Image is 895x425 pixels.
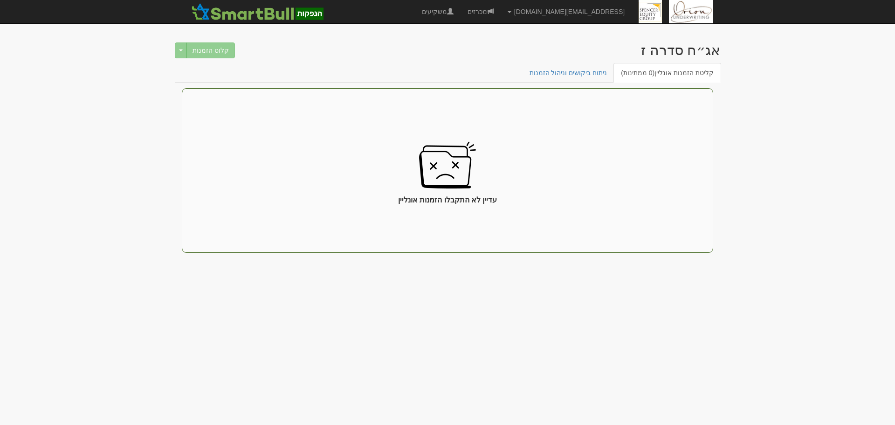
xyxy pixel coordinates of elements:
div: ספנסר אקוויטי גרופ לימיטד - אג״ח (סדרה ז) - הנפקה לציבור [641,42,720,58]
span: עדיין לא התקבלו הזמנות אונליין [398,195,497,206]
img: empty-folder [418,135,477,195]
span: (0 ממתינות) [621,69,654,77]
img: SmartBull Logo [189,2,326,21]
a: קליטת הזמנות אונליין(0 ממתינות) [613,63,721,83]
a: ניתוח ביקושים וניהול הזמנות [522,63,615,83]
